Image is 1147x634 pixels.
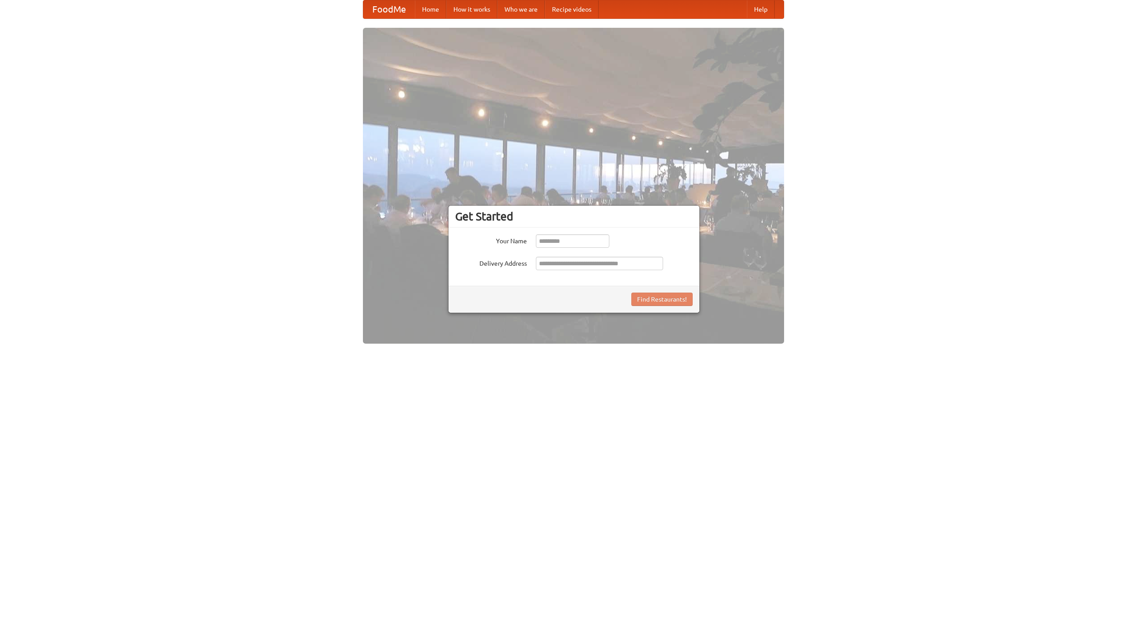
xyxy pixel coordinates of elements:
a: Who we are [497,0,545,18]
label: Delivery Address [455,257,527,268]
button: Find Restaurants! [631,293,693,306]
label: Your Name [455,234,527,246]
a: Home [415,0,446,18]
h3: Get Started [455,210,693,223]
a: Help [747,0,775,18]
a: Recipe videos [545,0,599,18]
a: How it works [446,0,497,18]
a: FoodMe [363,0,415,18]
